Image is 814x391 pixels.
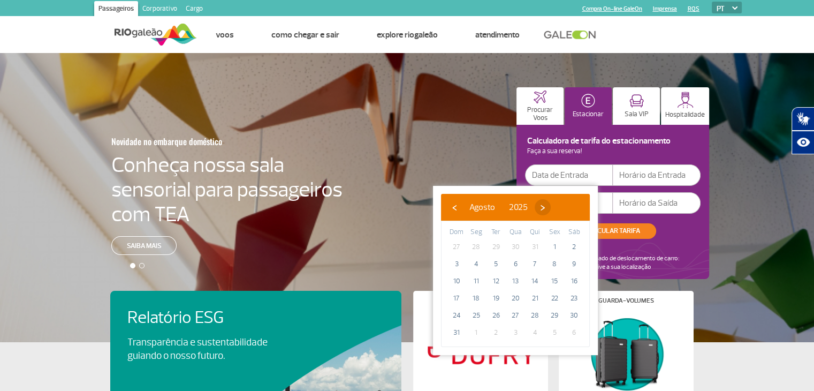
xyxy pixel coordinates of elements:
span: 4 [527,324,544,341]
span: 29 [487,238,504,255]
th: weekday [545,227,565,238]
span: 4 [468,255,485,273]
h4: Conheça nossa sala sensorial para passageiros com TEA [111,153,343,227]
a: Compra On-line GaleOn [582,5,642,12]
img: vipRoom.svg [629,94,644,108]
span: 31 [527,238,544,255]
img: hospitality.svg [677,92,694,108]
a: Relatório ESGTransparência e sustentabilidade guiando o nosso futuro. [127,308,384,363]
span: 28 [468,238,485,255]
span: 26 [487,307,504,324]
button: Estacionar [565,87,612,125]
th: weekday [467,227,486,238]
img: carParkingHomeActive.svg [581,94,595,108]
a: Passageiros [94,1,138,18]
span: 13 [507,273,524,290]
span: 2025 [509,202,528,213]
span: 18 [468,290,485,307]
span: 25 [468,307,485,324]
button: Sala VIP [613,87,660,125]
p: Sala VIP [625,110,649,118]
button: Procurar Voos [516,87,564,125]
bs-datepicker-navigation-view: ​ ​ ​ [446,200,551,211]
span: 2 [487,324,504,341]
span: 24 [448,307,465,324]
button: Hospitalidade [661,87,709,125]
p: Tempo estimado de deslocamento de carro: Ative a sua localização [564,254,679,272]
span: 22 [546,290,563,307]
span: 27 [507,307,524,324]
th: weekday [525,227,545,238]
span: 1 [546,238,563,255]
span: 2 [566,238,583,255]
span: 23 [566,290,583,307]
p: Procurar Voos [522,106,558,122]
span: 5 [487,255,504,273]
p: Transparência e sustentabilidade guiando o nosso futuro. [127,336,279,363]
span: Agosto [469,202,495,213]
th: weekday [564,227,584,238]
a: Atendimento [475,29,520,40]
span: 20 [507,290,524,307]
span: 19 [487,290,504,307]
span: 10 [448,273,465,290]
span: 3 [507,324,524,341]
a: Cargo [181,1,207,18]
button: › [535,199,551,215]
button: ‹ [446,199,462,215]
h4: Guarda-volumes [598,298,654,304]
h4: Relatório ESG [127,308,298,328]
span: 16 [566,273,583,290]
h4: Calculadora de tarifa do estacionamento [525,138,701,144]
span: 1 [468,324,485,341]
a: Saiba mais [111,236,177,255]
input: Data de Entrada [525,164,613,186]
span: 7 [527,255,544,273]
th: weekday [506,227,526,238]
span: 14 [527,273,544,290]
span: 9 [566,255,583,273]
span: 17 [448,290,465,307]
span: 30 [566,307,583,324]
span: 29 [546,307,563,324]
button: Agosto [462,199,502,215]
span: 21 [527,290,544,307]
a: Voos [216,29,234,40]
th: weekday [447,227,467,238]
bs-datepicker-container: calendar [433,186,598,355]
button: Abrir recursos assistivos. [792,131,814,154]
span: 6 [566,324,583,341]
span: 3 [448,255,465,273]
p: Estacionar [573,110,604,118]
a: Explore RIOgaleão [377,29,438,40]
a: Como chegar e sair [271,29,339,40]
p: Faça a sua reserva! [525,148,701,154]
a: Imprensa [653,5,677,12]
span: 27 [448,238,465,255]
span: 28 [527,307,544,324]
span: 8 [546,255,563,273]
span: 30 [507,238,524,255]
th: weekday [486,227,506,238]
img: airplaneHome.svg [534,91,546,103]
div: Plugin de acessibilidade da Hand Talk. [792,107,814,154]
span: 6 [507,255,524,273]
h3: Novidade no embarque doméstico [111,130,290,153]
span: 31 [448,324,465,341]
input: Horário da Entrada [613,164,701,186]
a: Corporativo [138,1,181,18]
input: Horário da Saída [613,192,701,214]
span: 12 [487,273,504,290]
button: CALCULAR TARIFA [570,223,656,239]
button: 2025 [502,199,535,215]
p: Hospitalidade [665,111,705,119]
span: 11 [468,273,485,290]
span: 15 [546,273,563,290]
span: 5 [546,324,563,341]
a: RQS [688,5,699,12]
button: Abrir tradutor de língua de sinais. [792,107,814,131]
